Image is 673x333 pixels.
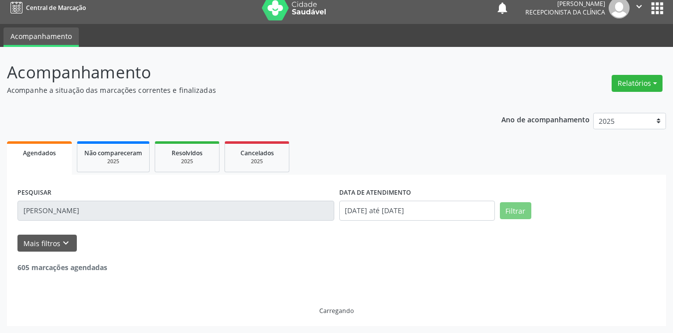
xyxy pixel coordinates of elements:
[17,201,334,221] input: Nome, CNS
[500,202,531,219] button: Filtrar
[172,149,203,157] span: Resolvidos
[339,185,411,201] label: DATA DE ATENDIMENTO
[7,85,468,95] p: Acompanhe a situação das marcações correntes e finalizadas
[319,307,354,315] div: Carregando
[162,158,212,165] div: 2025
[240,149,274,157] span: Cancelados
[17,235,77,252] button: Mais filtroskeyboard_arrow_down
[84,149,142,157] span: Não compareceram
[17,185,51,201] label: PESQUISAR
[84,158,142,165] div: 2025
[7,60,468,85] p: Acompanhamento
[232,158,282,165] div: 2025
[495,1,509,15] button: notifications
[339,201,495,221] input: Selecione um intervalo
[3,27,79,47] a: Acompanhamento
[501,113,590,125] p: Ano de acompanhamento
[634,1,645,12] i: 
[17,263,107,272] strong: 605 marcações agendadas
[60,238,71,249] i: keyboard_arrow_down
[23,149,56,157] span: Agendados
[26,3,86,12] span: Central de Marcação
[612,75,663,92] button: Relatórios
[525,8,605,16] span: Recepcionista da clínica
